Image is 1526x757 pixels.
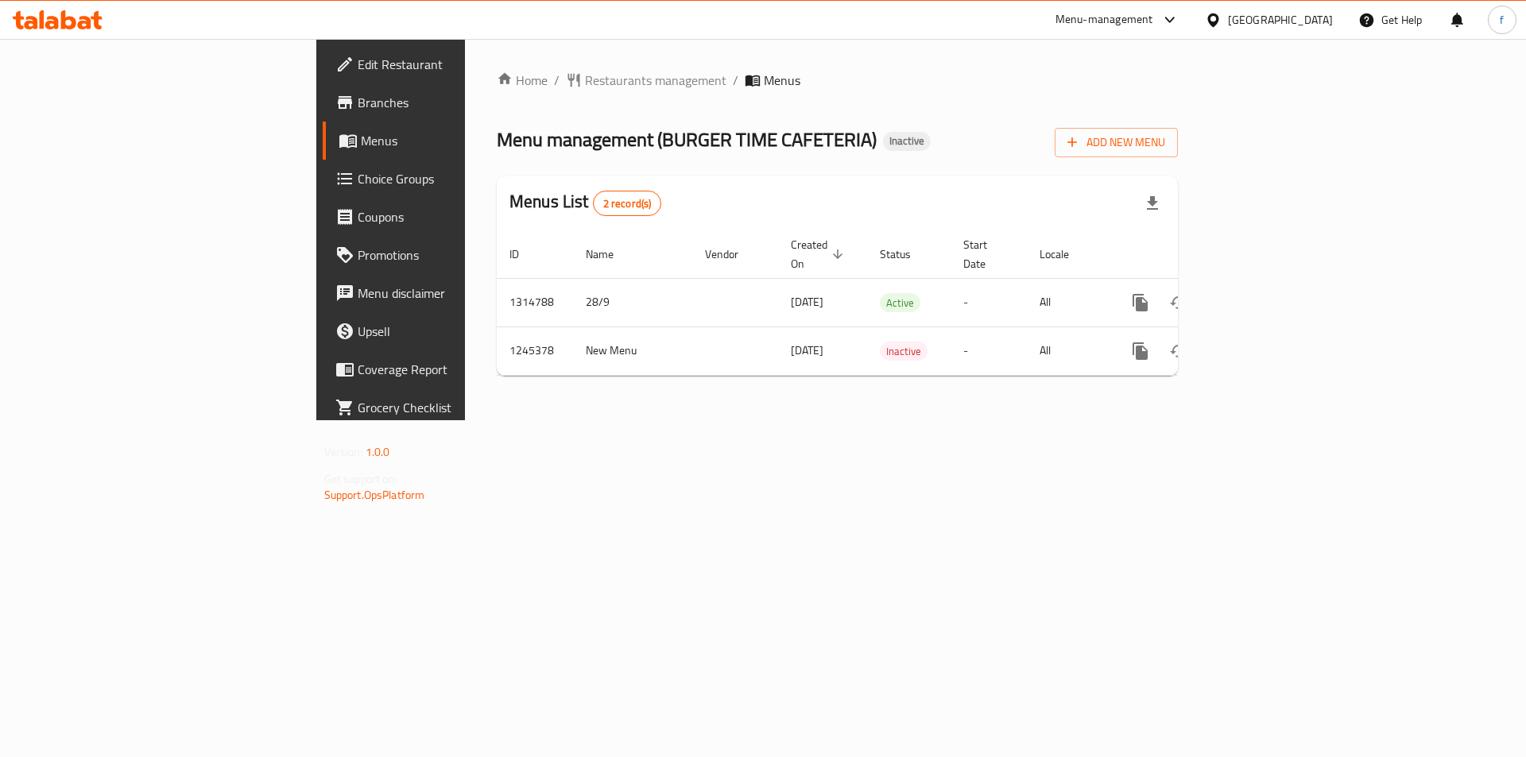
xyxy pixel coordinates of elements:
[1027,278,1109,326] td: All
[880,342,928,361] div: Inactive
[358,284,559,303] span: Menu disclaimer
[1109,230,1287,279] th: Actions
[880,294,920,312] span: Active
[573,326,692,375] td: New Menu
[324,469,397,489] span: Get support on:
[1133,184,1172,222] div: Export file
[791,235,848,273] span: Created On
[323,350,571,388] a: Coverage Report
[586,245,634,264] span: Name
[358,360,559,379] span: Coverage Report
[358,55,559,74] span: Edit Restaurant
[880,293,920,312] div: Active
[764,71,800,90] span: Menus
[791,340,823,361] span: [DATE]
[358,207,559,226] span: Coupons
[358,93,559,112] span: Branches
[497,71,1178,90] nav: breadcrumb
[509,190,661,216] h2: Menus List
[593,191,662,216] div: Total records count
[963,235,1008,273] span: Start Date
[323,122,571,160] a: Menus
[1160,332,1198,370] button: Change Status
[1160,284,1198,322] button: Change Status
[951,278,1027,326] td: -
[883,132,931,151] div: Inactive
[323,236,571,274] a: Promotions
[358,322,559,341] span: Upsell
[1055,10,1153,29] div: Menu-management
[497,230,1287,376] table: enhanced table
[566,71,726,90] a: Restaurants management
[1067,133,1165,153] span: Add New Menu
[323,274,571,312] a: Menu disclaimer
[1027,326,1109,375] td: All
[497,122,877,157] span: Menu management ( BURGER TIME CAFETERIA )
[323,160,571,198] a: Choice Groups
[1121,332,1160,370] button: more
[323,198,571,236] a: Coupons
[323,388,571,427] a: Grocery Checklist
[358,245,559,265] span: Promotions
[323,45,571,83] a: Edit Restaurant
[509,245,540,264] span: ID
[733,71,738,90] li: /
[324,442,363,462] span: Version:
[883,134,931,148] span: Inactive
[1040,245,1090,264] span: Locale
[361,131,559,150] span: Menus
[358,398,559,417] span: Grocery Checklist
[323,312,571,350] a: Upsell
[324,485,425,505] a: Support.OpsPlatform
[358,169,559,188] span: Choice Groups
[585,71,726,90] span: Restaurants management
[323,83,571,122] a: Branches
[1500,11,1504,29] span: f
[366,442,390,462] span: 1.0.0
[880,245,931,264] span: Status
[1228,11,1333,29] div: [GEOGRAPHIC_DATA]
[1121,284,1160,322] button: more
[791,292,823,312] span: [DATE]
[573,278,692,326] td: 28/9
[951,326,1027,375] td: -
[594,196,661,211] span: 2 record(s)
[1055,128,1178,157] button: Add New Menu
[705,245,759,264] span: Vendor
[880,342,928,361] span: Inactive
